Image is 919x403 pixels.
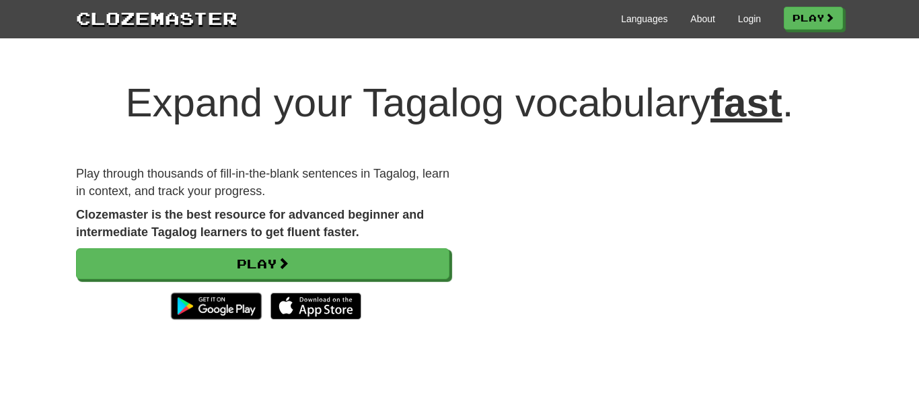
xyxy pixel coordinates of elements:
[710,80,782,125] u: fast
[690,12,715,26] a: About
[270,293,361,320] img: Download_on_the_App_Store_Badge_US-UK_135x40-25178aeef6eb6b83b96f5f2d004eda3bffbb37122de64afbaef7...
[784,7,843,30] a: Play
[76,208,424,239] strong: Clozemaster is the best resource for advanced beginner and intermediate Tagalog learners to get f...
[76,248,449,279] a: Play
[164,286,268,326] img: Get it on Google Play
[76,5,237,30] a: Clozemaster
[76,166,449,200] p: Play through thousands of fill-in-the-blank sentences in Tagalog, learn in context, and track you...
[738,12,761,26] a: Login
[76,81,843,125] h1: Expand your Tagalog vocabulary .
[621,12,667,26] a: Languages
